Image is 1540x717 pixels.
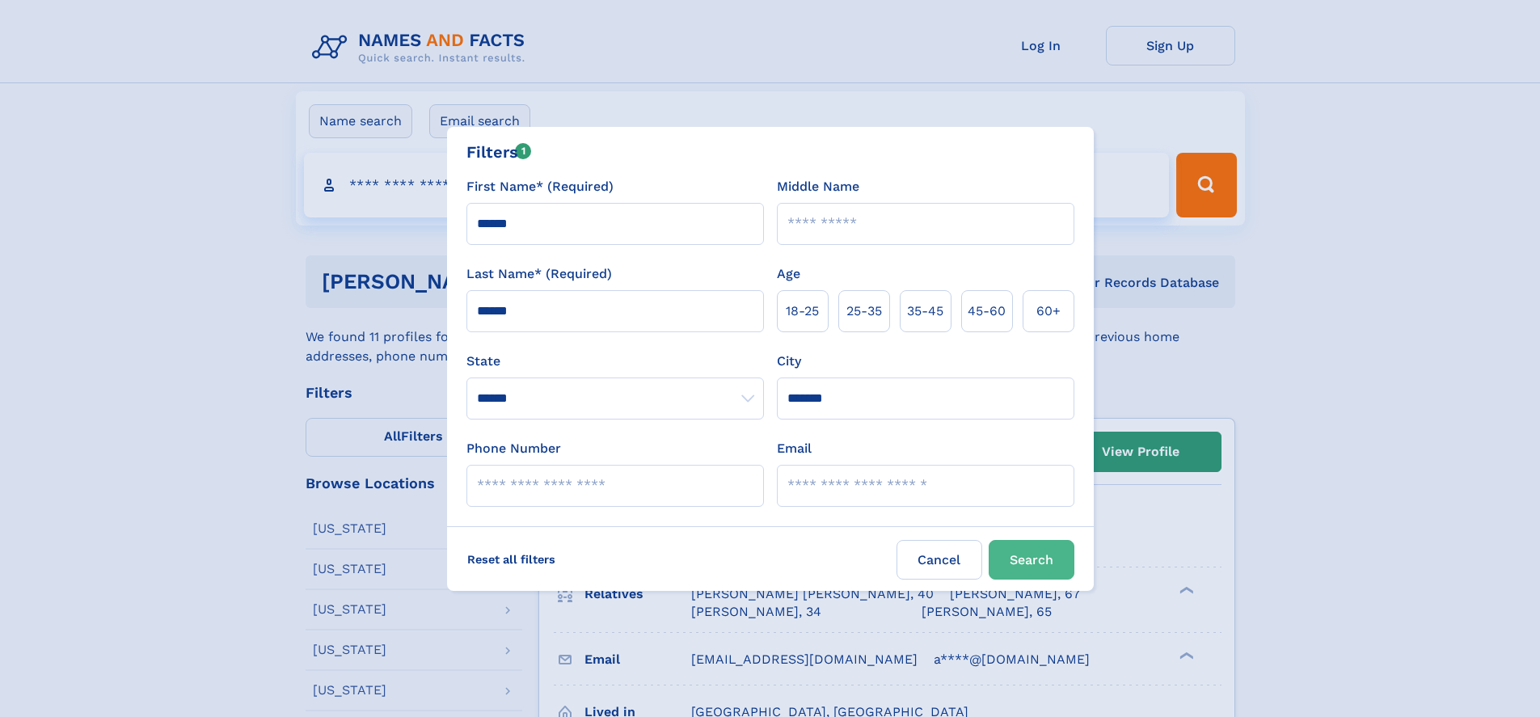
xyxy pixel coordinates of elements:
span: 18‑25 [786,302,819,321]
label: City [777,352,801,371]
button: Search [989,540,1074,580]
label: Phone Number [466,439,561,458]
label: Email [777,439,812,458]
label: Reset all filters [457,540,566,579]
span: 45‑60 [968,302,1006,321]
label: State [466,352,764,371]
span: 25‑35 [846,302,882,321]
label: Last Name* (Required) [466,264,612,284]
span: 35‑45 [907,302,943,321]
label: Cancel [897,540,982,580]
label: Middle Name [777,177,859,196]
span: 60+ [1036,302,1061,321]
label: First Name* (Required) [466,177,614,196]
label: Age [777,264,800,284]
div: Filters [466,140,532,164]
